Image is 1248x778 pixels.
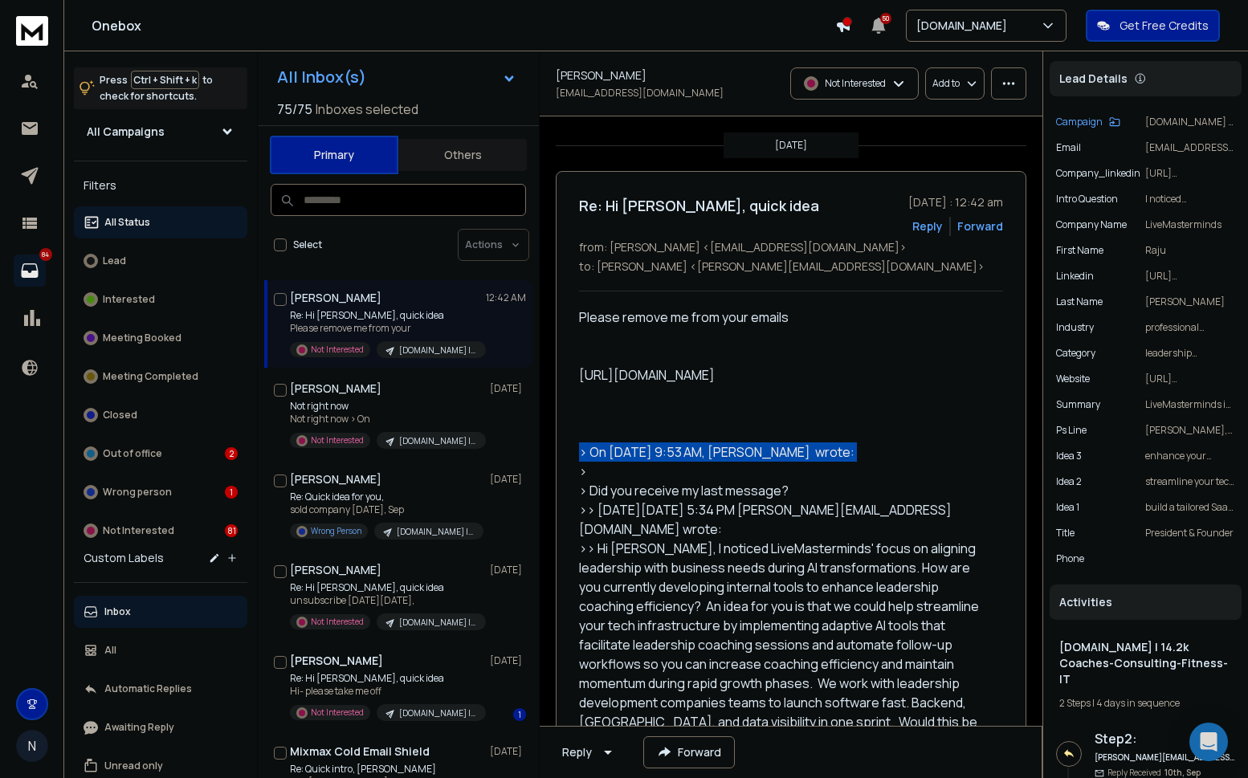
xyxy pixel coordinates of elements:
[1056,527,1075,540] p: title
[1056,450,1082,462] p: Idea 3
[1145,116,1235,128] p: [DOMAIN_NAME] | 14.2k Coaches-Consulting-Fitness-IT
[1145,450,1235,462] p: enhance your growth strategy by developing AI-powered partnership algorithms that identify and co...
[131,71,199,89] span: Ctrl + Shift + k
[1056,244,1103,257] p: First Name
[74,711,247,743] button: Awaiting Reply
[399,707,476,719] p: [DOMAIN_NAME] | 14.2k Coaches-Consulting-Fitness-IT
[1059,696,1091,710] span: 2 Steps
[290,763,479,776] p: Re: Quick intro, [PERSON_NAME]
[311,434,364,446] p: Not Interested
[290,471,381,487] h1: [PERSON_NAME]
[908,194,1003,210] p: [DATE] : 12:42 am
[103,293,155,306] p: Interested
[16,730,48,762] button: N
[104,605,131,618] p: Inbox
[1056,321,1094,334] p: industry
[486,291,526,304] p: 12:42 AM
[103,255,126,267] p: Lead
[1145,527,1235,540] p: President & Founder
[1056,270,1094,283] p: linkedin
[1056,424,1087,437] p: Ps Line
[87,124,165,140] h1: All Campaigns
[490,564,526,576] p: [DATE]
[290,581,483,594] p: Re: Hi [PERSON_NAME], quick idea
[74,438,247,470] button: Out of office2
[490,473,526,486] p: [DATE]
[579,194,819,217] h1: Re: Hi [PERSON_NAME], quick idea
[957,218,1003,234] div: Forward
[1145,141,1235,154] p: [EMAIL_ADDRESS][DOMAIN_NAME]
[1145,167,1235,180] p: [URL][DOMAIN_NAME]
[311,525,361,537] p: Wrong Person
[74,515,247,547] button: Not Interested81
[103,370,198,383] p: Meeting Completed
[643,736,735,768] button: Forward
[39,248,52,261] p: 84
[1145,193,1235,206] p: I noticed LiveMasterminds' focus on aligning leadership with business needs during AI transformat...
[825,77,886,90] p: Not Interested
[1056,501,1079,514] p: Idea 1
[579,259,1003,275] p: to: [PERSON_NAME] <[PERSON_NAME][EMAIL_ADDRESS][DOMAIN_NAME]>
[1056,552,1084,565] p: Phone
[399,344,476,356] p: [DOMAIN_NAME] | 14.2k Coaches-Consulting-Fitness-IT
[84,550,164,566] h3: Custom Labels
[1145,501,1235,514] p: build a tailored SaaS platform that integrates leadership performance diagnostics with AI-driven ...
[225,524,238,537] div: 81
[290,594,483,607] p: unsubscribe [DATE][DATE],
[74,634,247,666] button: All
[74,116,247,148] button: All Campaigns
[1059,697,1232,710] div: |
[880,13,891,24] span: 50
[74,399,247,431] button: Closed
[1164,767,1201,778] span: 10th, Sep
[290,743,430,760] h1: Mixmax Cold Email Shield
[1145,295,1235,308] p: [PERSON_NAME]
[1056,116,1103,128] p: Campaign
[74,322,247,354] button: Meeting Booked
[277,69,366,85] h1: All Inbox(s)
[1059,639,1232,687] h1: [DOMAIN_NAME] | 14.2k Coaches-Consulting-Fitness-IT
[311,344,364,356] p: Not Interested
[104,721,174,734] p: Awaiting Reply
[290,491,483,503] p: Re: Quick idea for you,
[293,238,322,251] label: Select
[513,708,526,721] div: 1
[1056,475,1082,488] p: Idea 2
[92,16,835,35] h1: Onebox
[397,526,474,538] p: [DOMAIN_NAME] | 14.2k Coaches-Consulting-Fitness-IT
[1120,18,1209,34] p: Get Free Credits
[270,136,398,174] button: Primary
[316,100,418,119] h3: Inboxes selected
[104,682,192,695] p: Automatic Replies
[1056,167,1140,180] p: company_linkedin
[549,736,630,768] button: Reply
[14,255,46,287] a: 84
[399,617,476,629] p: [DOMAIN_NAME] | 14.2k Coaches-Consulting-Fitness-IT
[490,745,526,758] p: [DATE]
[1056,193,1118,206] p: Intro Question
[1056,398,1100,411] p: Summary
[103,524,174,537] p: Not Interested
[290,309,483,322] p: Re: Hi [PERSON_NAME], quick idea
[290,400,483,413] p: Not right now
[100,72,213,104] p: Press to check for shortcuts.
[264,61,529,93] button: All Inbox(s)
[311,616,364,628] p: Not Interested
[1095,752,1235,764] h6: [PERSON_NAME][EMAIL_ADDRESS][DOMAIN_NAME]
[556,87,724,100] p: [EMAIL_ADDRESS][DOMAIN_NAME]
[311,707,364,719] p: Not Interested
[579,239,1003,255] p: from: [PERSON_NAME] <[EMAIL_ADDRESS][DOMAIN_NAME]>
[225,486,238,499] div: 1
[1056,295,1103,308] p: Last Name
[1056,141,1081,154] p: Email
[398,137,527,173] button: Others
[103,332,181,344] p: Meeting Booked
[490,654,526,667] p: [DATE]
[399,435,476,447] p: [DOMAIN_NAME] | 14.2k Coaches-Consulting-Fitness-IT
[290,562,381,578] h1: [PERSON_NAME]
[103,409,137,422] p: Closed
[1145,373,1235,385] p: [URL][DOMAIN_NAME]
[290,290,381,306] h1: [PERSON_NAME]
[1189,723,1228,761] div: Open Intercom Messenger
[277,100,312,119] span: 75 / 75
